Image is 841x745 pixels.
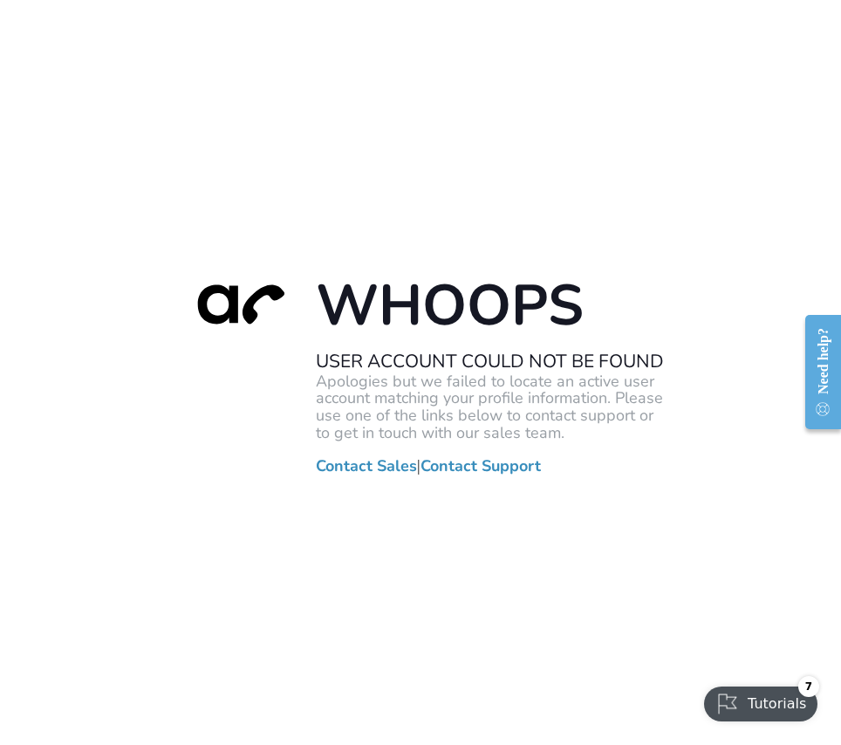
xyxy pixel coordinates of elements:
[316,372,665,441] p: Apologies but we failed to locate an active user account matching your profile information. Pleas...
[694,669,828,732] iframe: Checklist
[420,457,541,475] a: Contact Support
[316,270,665,341] h1: Whoops
[316,457,417,475] a: Contact Sales
[790,303,841,441] iframe: Resource Center
[316,350,665,372] h2: User Account Could Not Be Found
[176,270,665,475] div: |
